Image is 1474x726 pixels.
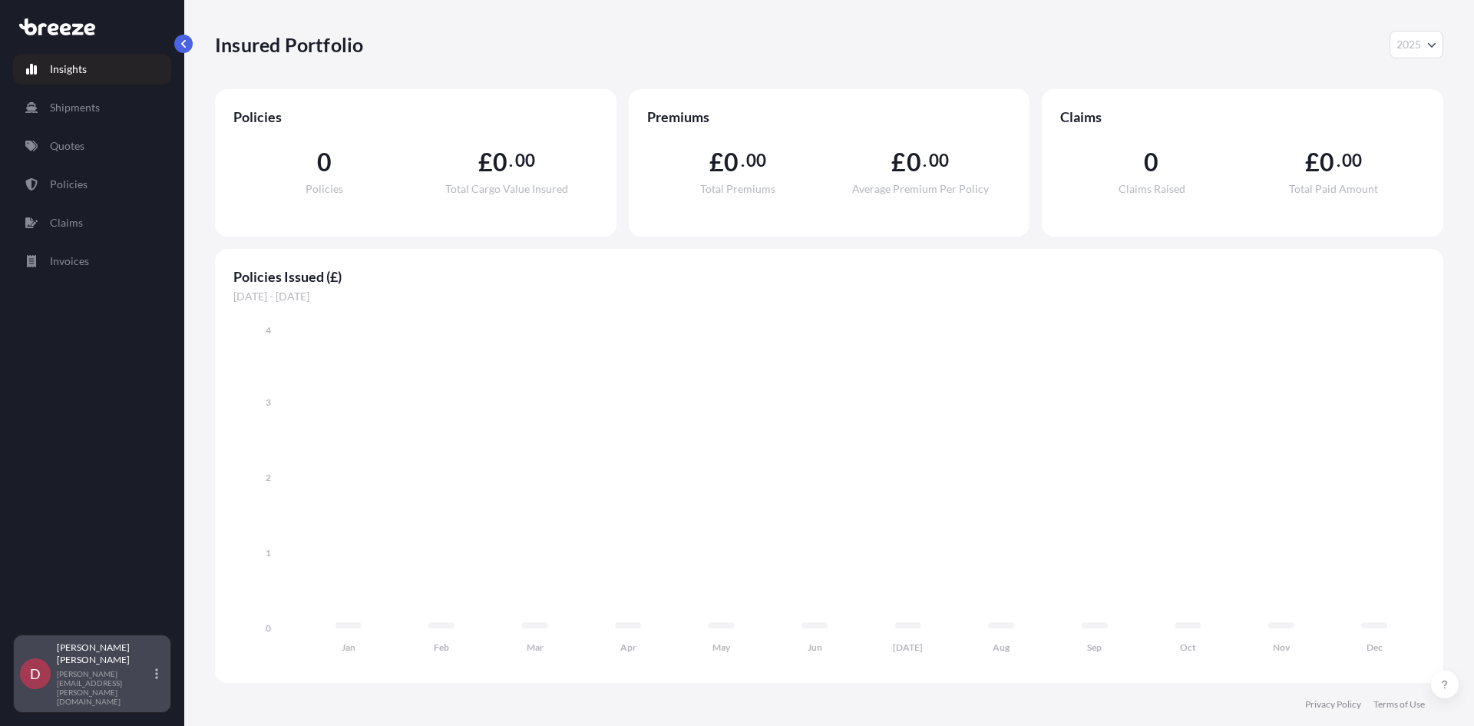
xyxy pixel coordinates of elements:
a: Terms of Use [1373,698,1425,711]
span: . [1337,154,1340,167]
tspan: [DATE] [893,641,923,653]
span: 00 [515,154,535,167]
span: 0 [724,150,739,174]
span: . [741,154,745,167]
button: Year Selector [1390,31,1443,58]
tspan: Aug [993,641,1010,653]
a: Shipments [13,92,171,123]
p: Shipments [50,100,100,115]
span: 2025 [1396,37,1421,52]
p: [PERSON_NAME] [PERSON_NAME] [57,641,152,666]
tspan: 4 [266,324,271,336]
span: 00 [929,154,949,167]
span: Average Premium Per Policy [852,184,989,194]
span: Policies [306,184,343,194]
span: 0 [493,150,507,174]
tspan: Oct [1180,641,1196,653]
tspan: Jan [342,641,355,653]
span: 00 [1342,154,1362,167]
span: 0 [1144,150,1158,174]
span: . [923,154,927,167]
tspan: 0 [266,622,271,634]
a: Quotes [13,131,171,161]
span: 0 [907,150,921,174]
tspan: 2 [266,472,271,483]
a: Insights [13,54,171,85]
span: . [509,154,513,167]
span: 0 [1320,150,1334,174]
a: Policies [13,169,171,200]
p: Quotes [50,138,84,154]
span: Policies [233,108,598,126]
tspan: Dec [1367,641,1383,653]
a: Claims [13,207,171,238]
span: Claims [1060,108,1425,126]
span: D [30,666,41,681]
span: £ [891,150,906,174]
p: Policies [50,177,88,192]
span: Premiums [647,108,1012,126]
span: Total Paid Amount [1289,184,1378,194]
tspan: Feb [434,641,449,653]
span: £ [1305,150,1320,174]
span: 00 [746,154,766,167]
tspan: Sep [1087,641,1102,653]
p: Insights [50,61,87,77]
p: [PERSON_NAME][EMAIL_ADDRESS][PERSON_NAME][DOMAIN_NAME] [57,669,152,706]
tspan: May [712,641,731,653]
span: Claims Raised [1119,184,1185,194]
span: Total Premiums [700,184,775,194]
tspan: Jun [808,641,822,653]
span: 0 [317,150,332,174]
p: Insured Portfolio [215,32,363,57]
tspan: Mar [527,641,544,653]
tspan: Apr [620,641,636,653]
p: Invoices [50,254,89,269]
p: Claims [50,215,83,230]
a: Privacy Policy [1305,698,1361,711]
span: Policies Issued (£) [233,267,1425,286]
tspan: 1 [266,547,271,559]
span: £ [709,150,724,174]
span: Total Cargo Value Insured [445,184,568,194]
tspan: 3 [266,396,271,408]
span: [DATE] - [DATE] [233,289,1425,304]
a: Invoices [13,246,171,277]
tspan: Nov [1273,641,1291,653]
span: £ [478,150,493,174]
